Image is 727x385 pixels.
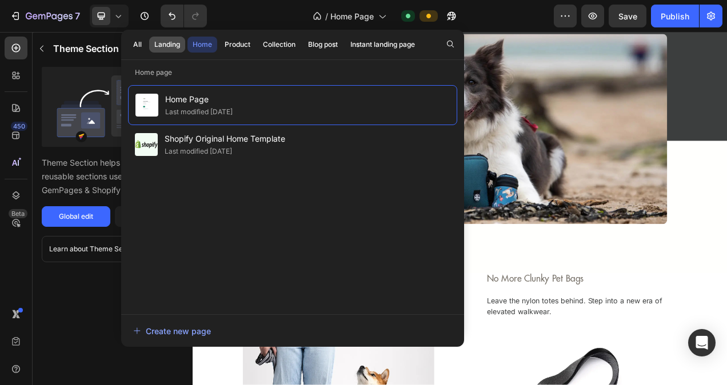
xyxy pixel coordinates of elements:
[42,156,183,197] p: Theme Section helps to create reusable sections used on both GemPages & Shopify pages
[121,67,464,78] p: Home page
[325,10,328,22] span: /
[128,37,147,53] button: All
[303,37,343,53] button: Blog post
[225,39,250,50] div: Product
[42,206,110,227] button: Global edit
[133,39,142,50] div: All
[345,37,420,53] button: Instant landing page
[154,39,180,50] div: Landing
[618,11,637,21] span: Save
[133,319,453,342] button: Create new page
[688,329,716,356] div: Open Intercom Messenger
[11,122,27,131] div: 450
[78,3,609,247] img: gempages_577816645729255952-c78b8325-8fcc-4601-ab2c-935367f8338a.webp
[49,243,88,255] p: Learn about
[193,39,212,50] div: Home
[661,10,689,22] div: Publish
[219,37,255,53] button: Product
[609,5,646,27] button: Save
[90,243,139,255] p: Theme Section
[53,42,119,55] p: Theme Section
[165,132,285,146] span: Shopify Original Home Template
[187,37,217,53] button: Home
[165,146,232,157] div: Last modified [DATE]
[133,325,211,337] div: Create new page
[5,5,85,27] button: 7
[165,93,233,106] span: Home Page
[651,5,699,27] button: Publish
[308,39,338,50] div: Blog post
[161,5,207,27] div: Undo/Redo
[165,106,233,118] div: Last modified [DATE]
[59,211,93,222] div: Global edit
[263,39,295,50] div: Collection
[42,236,183,262] a: Learn about Theme Section
[377,311,621,324] p: No More Clunky Pet Bags
[75,9,80,23] p: 7
[149,37,185,53] button: Landing
[377,338,621,366] p: Leave the nylon totes behind. Step into a new era of elevated walkwear.
[330,10,374,22] span: Home Page
[9,209,27,218] div: Beta
[350,39,415,50] div: Instant landing page
[258,37,301,53] button: Collection
[115,206,183,227] button: Detach to edit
